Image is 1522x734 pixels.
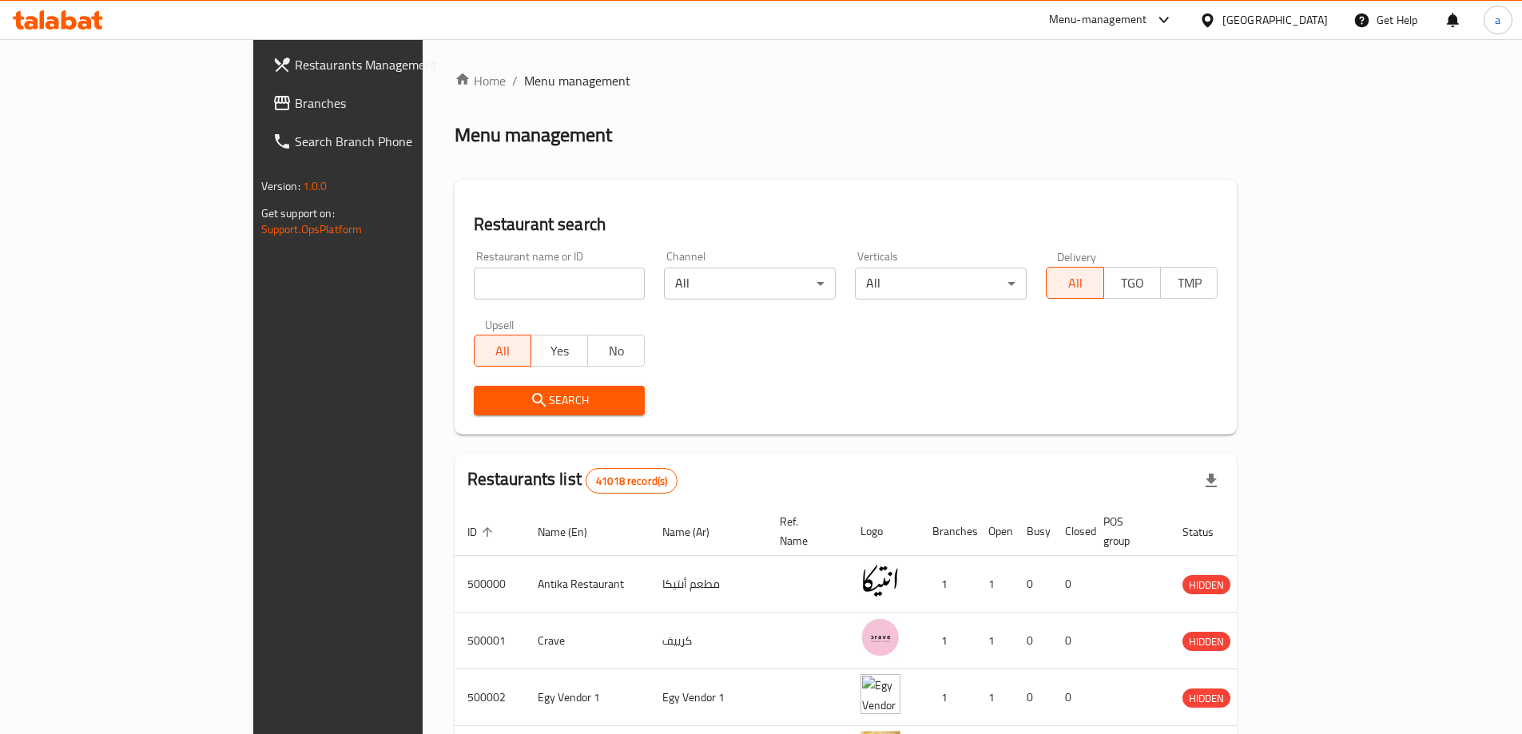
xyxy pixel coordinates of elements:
th: Branches [920,507,976,556]
span: TGO [1111,272,1154,295]
a: Restaurants Management [260,46,507,84]
span: HIDDEN [1182,633,1230,651]
span: ID [467,522,498,542]
img: Crave [860,617,900,657]
button: Search [474,386,646,415]
td: Egy Vendor 1 [525,669,650,726]
button: No [587,335,645,367]
td: 0 [1014,669,1052,726]
span: Name (Ar) [662,522,730,542]
span: All [481,339,525,363]
td: 1 [920,556,976,613]
div: All [855,268,1027,300]
td: 1 [920,669,976,726]
td: 0 [1014,613,1052,669]
span: Get support on: [261,203,335,224]
li: / [512,71,518,90]
div: [GEOGRAPHIC_DATA] [1222,11,1328,29]
img: Antika Restaurant [860,561,900,601]
div: HIDDEN [1182,575,1230,594]
span: HIDDEN [1182,689,1230,708]
button: All [474,335,531,367]
input: Search for restaurant name or ID.. [474,268,646,300]
div: HIDDEN [1182,632,1230,651]
td: 0 [1052,613,1091,669]
button: TMP [1160,267,1218,299]
span: Menu management [524,71,630,90]
h2: Menu management [455,122,612,148]
span: Version: [261,176,300,196]
span: Restaurants Management [295,55,495,74]
span: Branches [295,93,495,113]
h2: Restaurants list [467,467,678,494]
span: Name (En) [538,522,608,542]
td: 0 [1052,669,1091,726]
td: 1 [976,669,1014,726]
td: كرييف [650,613,767,669]
div: Export file [1192,462,1230,500]
nav: breadcrumb [455,71,1238,90]
span: 41018 record(s) [586,474,677,489]
h2: Restaurant search [474,212,1218,236]
span: Search [487,391,633,411]
div: Total records count [586,468,678,494]
th: Open [976,507,1014,556]
th: Busy [1014,507,1052,556]
td: 1 [976,556,1014,613]
label: Delivery [1057,251,1097,262]
span: All [1053,272,1097,295]
span: 1.0.0 [303,176,328,196]
button: Yes [531,335,588,367]
span: POS group [1103,512,1150,550]
th: Closed [1052,507,1091,556]
button: All [1046,267,1103,299]
span: Search Branch Phone [295,132,495,151]
img: Egy Vendor 1 [860,674,900,714]
span: a [1495,11,1500,29]
a: Support.OpsPlatform [261,219,363,240]
span: Status [1182,522,1234,542]
button: TGO [1103,267,1161,299]
td: 1 [920,613,976,669]
td: Antika Restaurant [525,556,650,613]
td: مطعم أنتيكا [650,556,767,613]
label: Upsell [485,319,515,330]
th: Logo [848,507,920,556]
td: 0 [1014,556,1052,613]
div: Menu-management [1049,10,1147,30]
span: Ref. Name [780,512,829,550]
td: 1 [976,613,1014,669]
span: TMP [1167,272,1211,295]
span: HIDDEN [1182,576,1230,594]
div: All [664,268,836,300]
td: Egy Vendor 1 [650,669,767,726]
a: Search Branch Phone [260,122,507,161]
td: 0 [1052,556,1091,613]
a: Branches [260,84,507,122]
span: No [594,339,638,363]
span: Yes [538,339,582,363]
td: Crave [525,613,650,669]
